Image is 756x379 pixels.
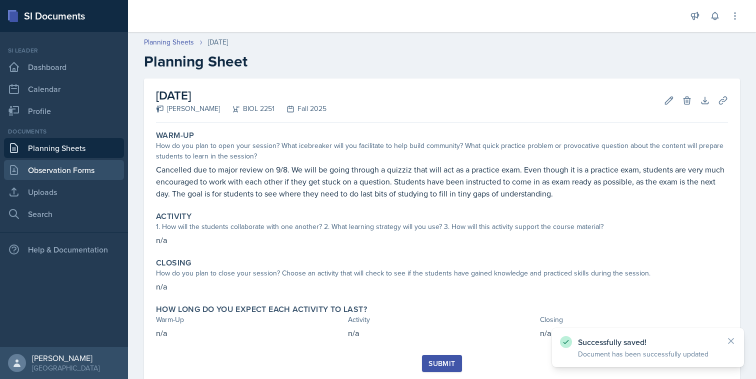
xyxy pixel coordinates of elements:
a: Search [4,204,124,224]
div: Fall 2025 [274,103,326,114]
p: n/a [156,327,344,339]
div: BIOL 2251 [220,103,274,114]
a: Planning Sheets [144,37,194,47]
a: Uploads [4,182,124,202]
p: n/a [156,234,728,246]
p: Document has been successfully updated [578,349,718,359]
label: Warm-Up [156,130,194,140]
div: [PERSON_NAME] [156,103,220,114]
div: [PERSON_NAME] [32,353,99,363]
div: 1. How will the students collaborate with one another? 2. What learning strategy will you use? 3.... [156,221,728,232]
label: Activity [156,211,191,221]
div: Si leader [4,46,124,55]
div: Documents [4,127,124,136]
div: Submit [428,359,455,367]
p: Successfully saved! [578,337,718,347]
label: Closing [156,258,191,268]
a: Observation Forms [4,160,124,180]
h2: Planning Sheet [144,52,740,70]
a: Profile [4,101,124,121]
div: [GEOGRAPHIC_DATA] [32,363,99,373]
div: How do you plan to open your session? What icebreaker will you facilitate to help build community... [156,140,728,161]
div: Closing [540,314,728,325]
div: How do you plan to close your session? Choose an activity that will check to see if the students ... [156,268,728,278]
p: n/a [156,280,728,292]
p: n/a [348,327,536,339]
label: How long do you expect each activity to last? [156,304,367,314]
h2: [DATE] [156,86,326,104]
div: [DATE] [208,37,228,47]
div: Help & Documentation [4,239,124,259]
div: Activity [348,314,536,325]
p: n/a [540,327,728,339]
button: Submit [422,355,461,372]
a: Planning Sheets [4,138,124,158]
a: Dashboard [4,57,124,77]
p: Cancelled due to major review on 9/8. We will be going through a quizziz that will act as a pract... [156,163,728,199]
div: Warm-Up [156,314,344,325]
a: Calendar [4,79,124,99]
